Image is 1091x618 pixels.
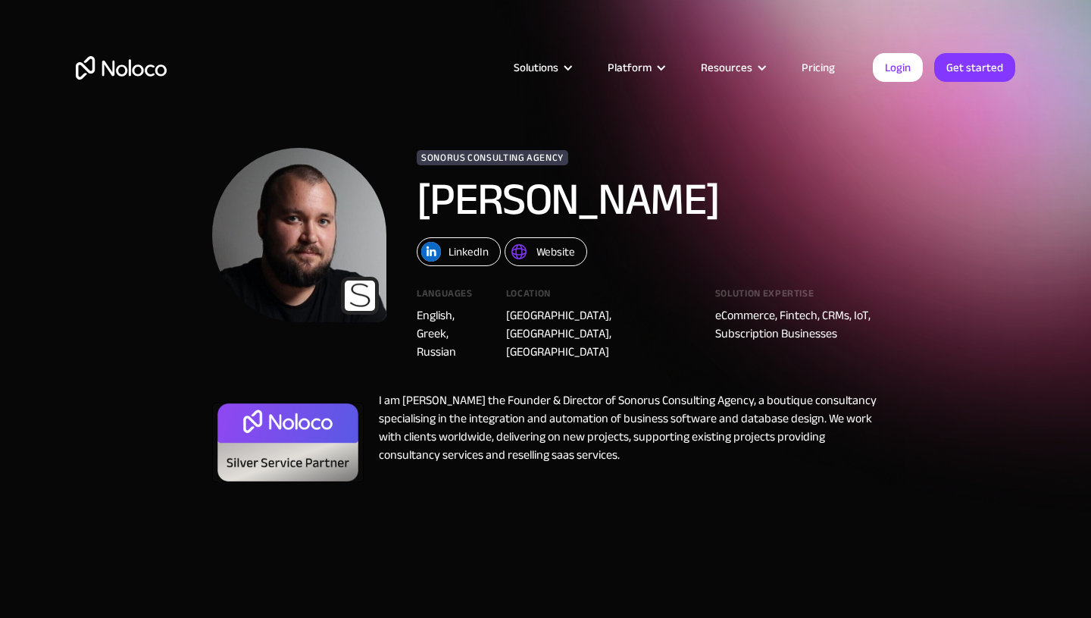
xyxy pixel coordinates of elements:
[506,306,692,361] div: [GEOGRAPHIC_DATA], [GEOGRAPHIC_DATA], [GEOGRAPHIC_DATA]
[505,237,587,266] a: Website
[715,289,879,306] div: Solution expertise
[873,53,923,82] a: Login
[514,58,558,77] div: Solutions
[783,58,854,77] a: Pricing
[506,289,692,306] div: Location
[417,150,568,165] div: Sonorus Consulting Agency
[701,58,752,77] div: Resources
[417,237,501,266] a: LinkedIn
[536,242,575,262] div: Website
[495,58,589,77] div: Solutions
[76,56,167,80] a: home
[417,289,483,306] div: Languages
[682,58,783,77] div: Resources
[417,177,833,222] h1: [PERSON_NAME]
[715,306,879,343] div: eCommerce, Fintech, CRMs, IoT, Subscription Businesses
[589,58,682,77] div: Platform
[449,242,489,262] div: LinkedIn
[364,391,879,490] div: I am [PERSON_NAME] the Founder & Director of Sonorus Consulting Agency, a boutique consultancy sp...
[934,53,1015,82] a: Get started
[417,306,483,361] div: English, Greek, Russian
[608,58,652,77] div: Platform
